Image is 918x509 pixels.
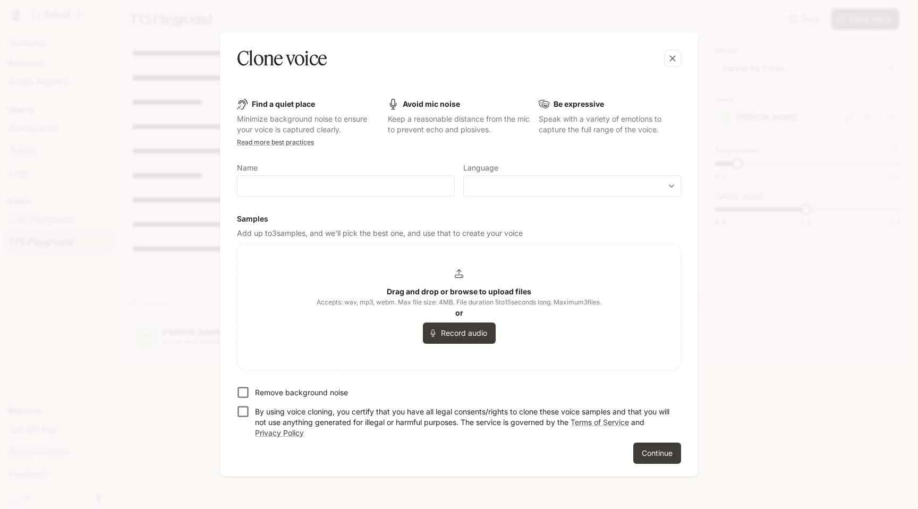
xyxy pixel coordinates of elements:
[571,418,629,427] a: Terms of Service
[237,45,327,72] h5: Clone voice
[423,323,496,344] button: Record audio
[317,297,601,308] span: Accepts: wav, mp3, webm. Max file size: 4MB. File duration 5 to 15 seconds long. Maximum 3 files.
[237,228,681,239] p: Add up to 3 samples, and we'll pick the best one, and use that to create your voice
[463,164,498,172] p: Language
[237,138,314,146] a: Read more best practices
[237,114,379,135] p: Minimize background noise to ensure your voice is captured clearly.
[252,99,315,108] b: Find a quiet place
[237,214,681,224] h6: Samples
[554,99,604,108] b: Be expressive
[455,308,463,317] b: or
[255,428,304,437] a: Privacy Policy
[633,443,681,464] button: Continue
[237,164,258,172] p: Name
[387,287,531,296] b: Drag and drop or browse to upload files
[255,406,673,438] p: By using voice cloning, you certify that you have all legal consents/rights to clone these voice ...
[539,114,681,135] p: Speak with a variety of emotions to capture the full range of the voice.
[403,99,460,108] b: Avoid mic noise
[255,387,348,398] p: Remove background noise
[388,114,530,135] p: Keep a reasonable distance from the mic to prevent echo and plosives.
[464,181,681,191] div: ​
